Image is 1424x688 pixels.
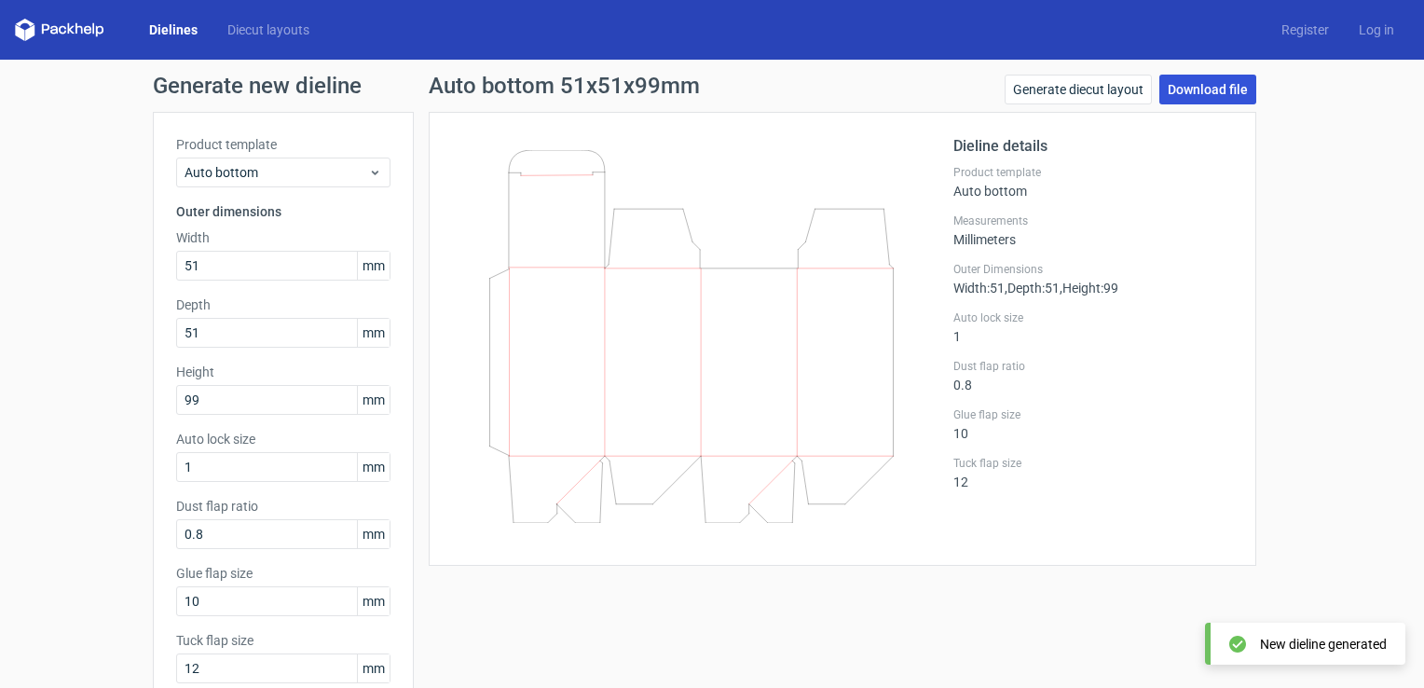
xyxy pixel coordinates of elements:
div: Auto bottom [953,165,1233,199]
span: , Depth : 51 [1005,281,1060,296]
span: mm [357,587,390,615]
label: Outer Dimensions [953,262,1233,277]
a: Register [1267,21,1344,39]
div: 1 [953,310,1233,344]
div: Millimeters [953,213,1233,247]
label: Product template [953,165,1233,180]
span: mm [357,252,390,280]
a: Log in [1344,21,1409,39]
label: Glue flap size [953,407,1233,422]
h3: Outer dimensions [176,202,390,221]
label: Tuck flap size [953,456,1233,471]
h1: Auto bottom 51x51x99mm [429,75,700,97]
span: mm [357,453,390,481]
label: Dust flap ratio [176,497,390,516]
a: Diecut layouts [212,21,324,39]
h2: Dieline details [953,135,1233,158]
label: Auto lock size [176,430,390,448]
label: Auto lock size [953,310,1233,325]
div: New dieline generated [1260,635,1387,654]
a: Generate diecut layout [1005,75,1152,104]
label: Dust flap ratio [953,359,1233,374]
span: Auto bottom [185,163,368,182]
h1: Generate new dieline [153,75,1271,97]
label: Height [176,363,390,381]
span: Width : 51 [953,281,1005,296]
div: 12 [953,456,1233,489]
a: Dielines [134,21,212,39]
label: Glue flap size [176,564,390,583]
div: 10 [953,407,1233,441]
span: mm [357,386,390,414]
label: Depth [176,296,390,314]
label: Product template [176,135,390,154]
span: mm [357,319,390,347]
div: 0.8 [953,359,1233,392]
label: Width [176,228,390,247]
span: mm [357,654,390,682]
a: Download file [1159,75,1256,104]
label: Tuck flap size [176,631,390,650]
span: mm [357,520,390,548]
label: Measurements [953,213,1233,228]
span: , Height : 99 [1060,281,1118,296]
